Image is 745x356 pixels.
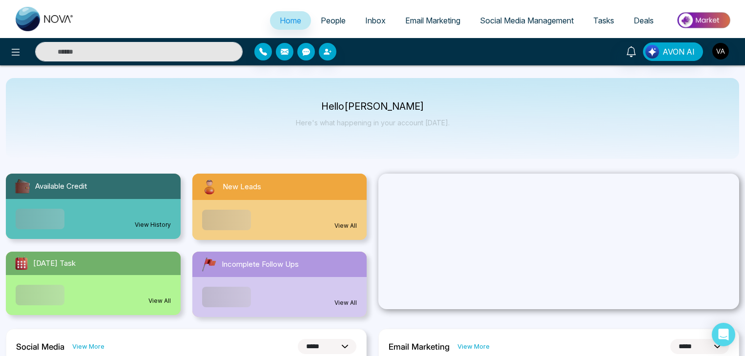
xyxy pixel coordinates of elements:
[33,258,76,269] span: [DATE] Task
[470,11,583,30] a: Social Media Management
[200,256,218,273] img: followUps.svg
[662,46,695,58] span: AVON AI
[668,9,739,31] img: Market-place.gif
[712,43,729,59] img: User Avatar
[405,16,460,25] span: Email Marketing
[457,342,490,351] a: View More
[200,178,219,196] img: newLeads.svg
[593,16,614,25] span: Tasks
[14,256,29,271] img: todayTask.svg
[643,42,703,61] button: AVON AI
[712,323,735,346] div: Open Intercom Messenger
[186,174,373,240] a: New LeadsView All
[16,7,74,31] img: Nova CRM Logo
[583,11,624,30] a: Tasks
[296,102,450,111] p: Hello [PERSON_NAME]
[296,119,450,127] p: Here's what happening in your account [DATE].
[148,297,171,305] a: View All
[186,252,373,317] a: Incomplete Follow UpsView All
[35,181,87,192] span: Available Credit
[334,221,357,230] a: View All
[72,342,104,351] a: View More
[280,16,301,25] span: Home
[14,178,31,195] img: availableCredit.svg
[480,16,574,25] span: Social Media Management
[334,298,357,307] a: View All
[389,342,450,352] h2: Email Marketing
[355,11,395,30] a: Inbox
[270,11,311,30] a: Home
[624,11,663,30] a: Deals
[321,16,346,25] span: People
[634,16,654,25] span: Deals
[645,45,659,59] img: Lead Flow
[395,11,470,30] a: Email Marketing
[365,16,386,25] span: Inbox
[16,342,64,352] h2: Social Media
[135,220,171,229] a: View History
[311,11,355,30] a: People
[223,181,261,193] span: New Leads
[222,259,299,270] span: Incomplete Follow Ups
